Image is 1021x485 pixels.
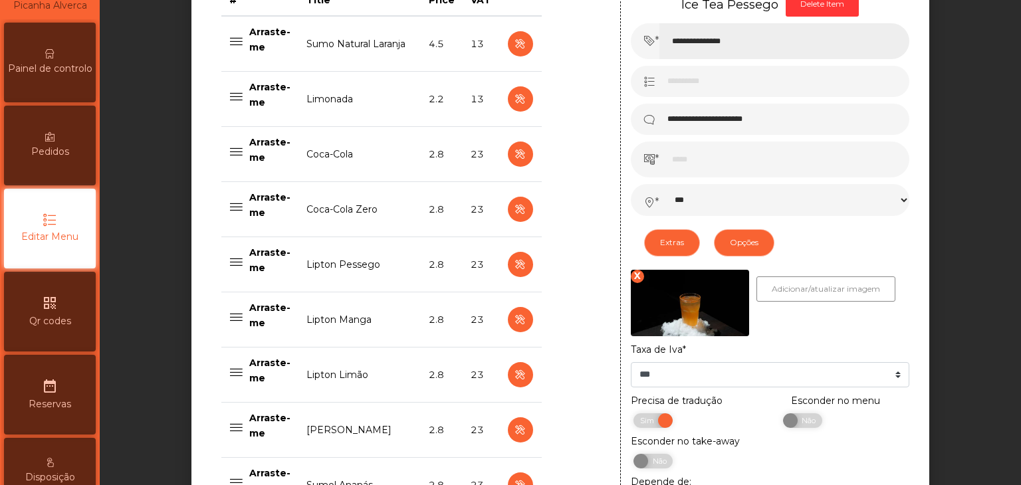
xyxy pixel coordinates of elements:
td: 13 [463,72,499,127]
td: 23 [463,347,499,403]
p: Arraste-me [249,25,290,54]
p: Arraste-me [249,135,290,165]
td: [PERSON_NAME] [298,403,421,458]
td: 23 [463,292,499,347]
td: 2.8 [421,292,463,347]
td: 23 [463,403,499,458]
span: Não [641,454,674,468]
td: Lipton Limão [298,347,421,403]
td: 2.8 [421,403,463,458]
span: Não [790,413,824,428]
p: Arraste-me [249,355,290,385]
td: Limonada [298,72,421,127]
td: 2.8 [421,127,463,182]
td: Lipton Pessego [298,237,421,292]
div: X [631,270,644,283]
p: Arraste-me [249,411,290,440]
td: 23 [463,127,499,182]
span: Pedidos [31,145,69,159]
span: Editar Menu [21,230,78,244]
p: Arraste-me [249,80,290,110]
td: 23 [463,182,499,237]
td: 2.8 [421,182,463,237]
span: Painel de controlo [8,62,92,76]
td: Coca-Cola [298,127,421,182]
button: Opções [714,229,774,256]
td: 2.8 [421,237,463,292]
label: Esconder no menu [791,394,880,408]
td: 4.5 [421,16,463,72]
td: Coca-Cola Zero [298,182,421,237]
label: Esconder no take-away [631,435,740,448]
td: 2.8 [421,347,463,403]
td: 13 [463,16,499,72]
span: Reservas [29,397,71,411]
td: 23 [463,237,499,292]
td: Lipton Manga [298,292,421,347]
td: Sumo Natural Laranja [298,16,421,72]
button: Extras [644,229,700,256]
label: Taxa de Iva* [631,343,686,357]
label: Precisa de tradução [631,394,723,408]
td: 2.2 [421,72,463,127]
i: qr_code [42,295,58,311]
p: Arraste-me [249,300,290,330]
p: Arraste-me [249,190,290,220]
span: Qr codes [29,314,71,328]
i: date_range [42,378,58,394]
p: Arraste-me [249,245,290,275]
span: Sim [632,413,665,428]
button: Adicionar/atualizar imagem [756,276,895,302]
